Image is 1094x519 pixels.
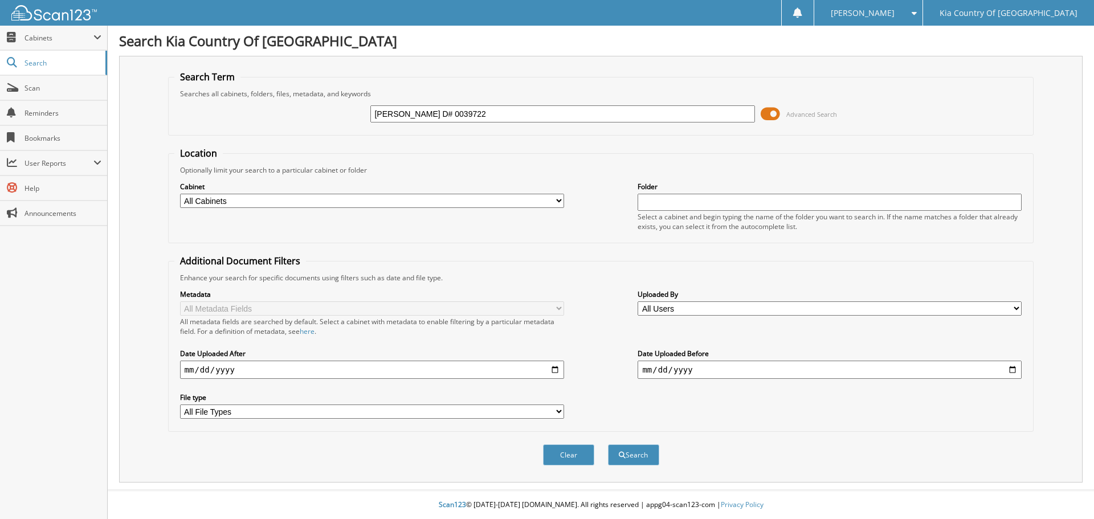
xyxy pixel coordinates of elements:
legend: Additional Document Filters [174,255,306,267]
legend: Search Term [174,71,240,83]
span: Reminders [25,108,101,118]
a: Privacy Policy [721,500,764,509]
span: [PERSON_NAME] [831,10,895,17]
span: Scan [25,83,101,93]
div: Optionally limit your search to a particular cabinet or folder [174,165,1028,175]
div: Searches all cabinets, folders, files, metadata, and keywords [174,89,1028,99]
iframe: Chat Widget [1037,464,1094,519]
span: Bookmarks [25,133,101,143]
a: here [300,326,315,336]
span: Advanced Search [786,110,837,118]
h1: Search Kia Country Of [GEOGRAPHIC_DATA] [119,31,1083,50]
label: File type [180,393,564,402]
div: © [DATE]-[DATE] [DOMAIN_NAME]. All rights reserved | appg04-scan123-com | [108,491,1094,519]
label: Cabinet [180,182,564,191]
label: Metadata [180,289,564,299]
label: Folder [638,182,1022,191]
label: Date Uploaded Before [638,349,1022,358]
span: Help [25,183,101,193]
input: start [180,361,564,379]
span: Scan123 [439,500,466,509]
label: Date Uploaded After [180,349,564,358]
div: Select a cabinet and begin typing the name of the folder you want to search in. If the name match... [638,212,1022,231]
div: All metadata fields are searched by default. Select a cabinet with metadata to enable filtering b... [180,317,564,336]
legend: Location [174,147,223,160]
span: Cabinets [25,33,93,43]
span: Announcements [25,209,101,218]
input: end [638,361,1022,379]
span: Search [25,58,100,68]
button: Search [608,444,659,465]
div: Enhance your search for specific documents using filters such as date and file type. [174,273,1028,283]
img: scan123-logo-white.svg [11,5,97,21]
button: Clear [543,444,594,465]
span: Kia Country Of [GEOGRAPHIC_DATA] [940,10,1077,17]
label: Uploaded By [638,289,1022,299]
span: User Reports [25,158,93,168]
